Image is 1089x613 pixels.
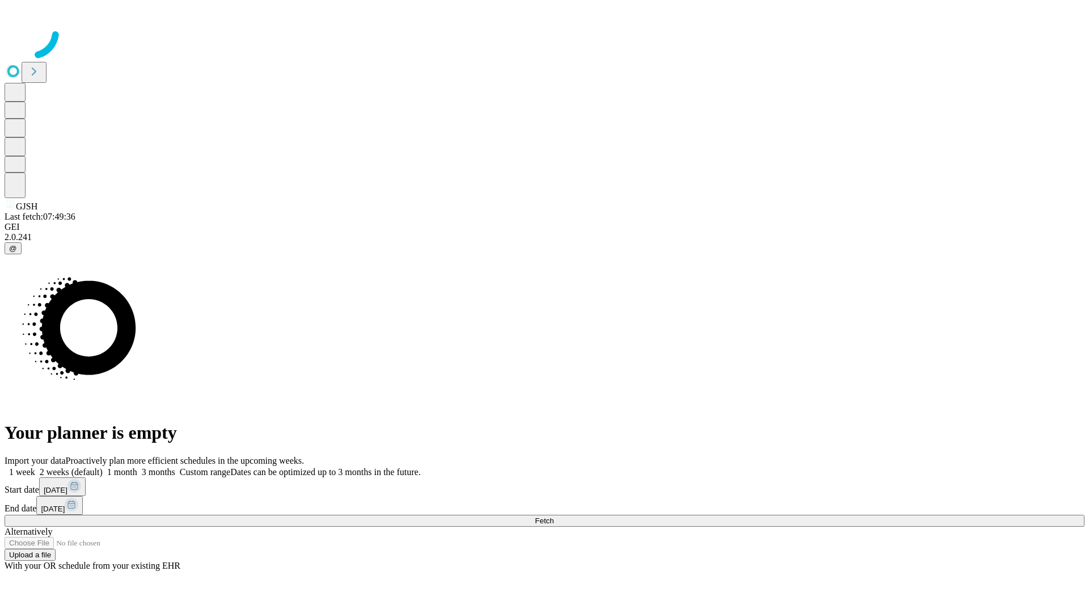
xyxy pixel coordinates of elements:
[5,456,66,465] span: Import your data
[36,496,83,515] button: [DATE]
[180,467,230,477] span: Custom range
[9,467,35,477] span: 1 week
[142,467,175,477] span: 3 months
[66,456,304,465] span: Proactively plan more efficient schedules in the upcoming weeks.
[39,477,86,496] button: [DATE]
[44,486,67,494] span: [DATE]
[41,505,65,513] span: [DATE]
[107,467,137,477] span: 1 month
[5,422,1084,443] h1: Your planner is empty
[535,517,554,525] span: Fetch
[5,527,52,536] span: Alternatively
[5,242,22,254] button: @
[5,549,56,561] button: Upload a file
[230,467,420,477] span: Dates can be optimized up to 3 months in the future.
[9,244,17,253] span: @
[5,232,1084,242] div: 2.0.241
[5,477,1084,496] div: Start date
[5,212,75,221] span: Last fetch: 07:49:36
[40,467,103,477] span: 2 weeks (default)
[5,222,1084,232] div: GEI
[5,496,1084,515] div: End date
[5,561,180,570] span: With your OR schedule from your existing EHR
[16,201,37,211] span: GJSH
[5,515,1084,527] button: Fetch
